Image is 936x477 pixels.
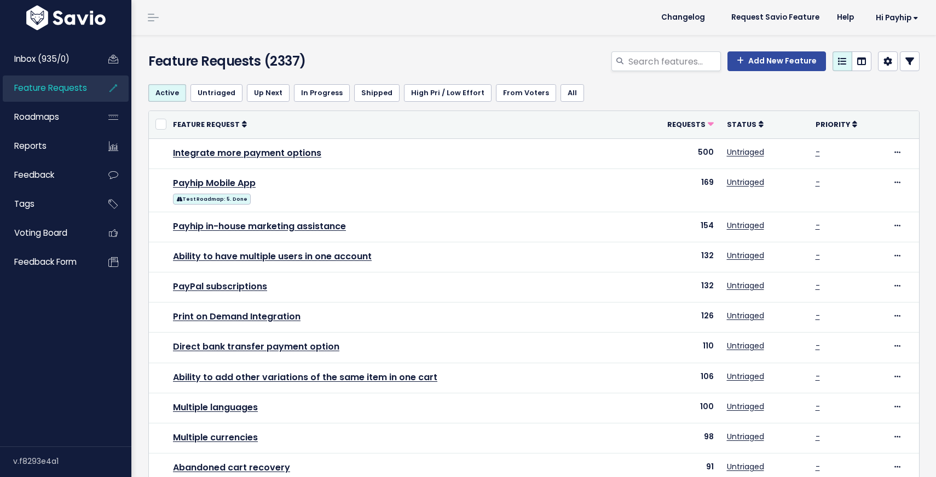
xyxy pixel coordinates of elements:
[723,9,828,26] a: Request Savio Feature
[816,431,820,442] a: -
[14,256,77,267] span: Feedback form
[294,84,350,102] a: In Progress
[173,194,251,205] span: Test Roadmap: 5. Done
[173,401,258,414] a: Multiple languages
[14,111,59,123] span: Roadmaps
[816,120,850,129] span: Priority
[3,191,91,217] a: Tags
[3,75,91,101] a: Feature Requests
[3,133,91,159] a: Reports
[14,198,34,210] span: Tags
[636,333,720,363] td: 110
[636,303,720,333] td: 126
[173,220,346,232] a: Payhip in-house marketing assistance
[3,162,91,188] a: Feedback
[561,84,584,102] a: All
[24,5,108,30] img: logo-white.9d6f32f41409.svg
[14,82,87,94] span: Feature Requests
[173,119,247,130] a: Feature Request
[727,220,764,231] a: Untriaged
[727,51,826,71] a: Add New Feature
[247,84,290,102] a: Up Next
[727,371,764,382] a: Untriaged
[636,393,720,423] td: 100
[727,280,764,291] a: Untriaged
[727,147,764,158] a: Untriaged
[636,242,720,272] td: 132
[3,104,91,130] a: Roadmaps
[727,461,764,472] a: Untriaged
[727,310,764,321] a: Untriaged
[727,119,764,130] a: Status
[816,220,820,231] a: -
[173,177,256,189] a: Payhip Mobile App
[661,14,705,21] span: Changelog
[173,310,301,323] a: Print on Demand Integration
[14,140,47,152] span: Reports
[173,431,258,444] a: Multiple currencies
[816,250,820,261] a: -
[863,9,927,26] a: Hi Payhip
[173,340,339,353] a: Direct bank transfer payment option
[727,431,764,442] a: Untriaged
[148,84,920,102] ul: Filter feature requests
[816,119,857,130] a: Priority
[148,51,395,71] h4: Feature Requests (2337)
[876,14,918,22] span: Hi Payhip
[13,447,131,475] div: v.f8293e4a1
[636,168,720,212] td: 169
[14,53,70,65] span: Inbox (935/0)
[627,51,721,71] input: Search features...
[636,363,720,393] td: 106
[496,84,556,102] a: From Voters
[816,310,820,321] a: -
[173,280,267,293] a: PayPal subscriptions
[636,138,720,168] td: 500
[3,249,91,275] a: Feedback form
[636,423,720,453] td: 98
[148,84,186,102] a: Active
[190,84,242,102] a: Untriaged
[816,340,820,351] a: -
[667,120,706,129] span: Requests
[816,401,820,412] a: -
[727,401,764,412] a: Untriaged
[816,147,820,158] a: -
[828,9,863,26] a: Help
[636,272,720,303] td: 132
[727,120,756,129] span: Status
[173,461,290,474] a: Abandoned cart recovery
[3,46,91,72] a: Inbox (935/0)
[173,191,251,205] a: Test Roadmap: 5. Done
[667,119,714,130] a: Requests
[727,340,764,351] a: Untriaged
[404,84,492,102] a: High Pri / Low Effort
[816,280,820,291] a: -
[816,371,820,382] a: -
[173,250,372,263] a: Ability to have multiple users in one account
[14,227,67,238] span: Voting Board
[816,177,820,188] a: -
[727,177,764,188] a: Untriaged
[3,220,91,246] a: Voting Board
[636,212,720,242] td: 154
[173,120,240,129] span: Feature Request
[173,371,437,383] a: Ability to add other variations of the same item in one cart
[14,169,54,181] span: Feedback
[173,147,321,159] a: Integrate more payment options
[727,250,764,261] a: Untriaged
[816,461,820,472] a: -
[354,84,400,102] a: Shipped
